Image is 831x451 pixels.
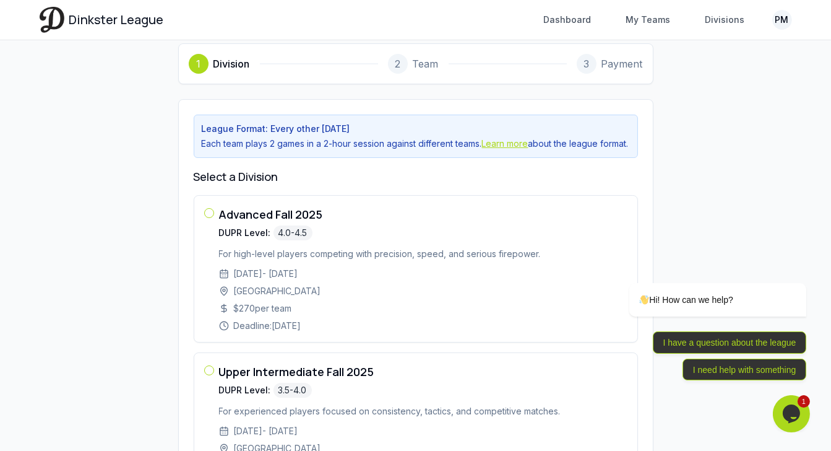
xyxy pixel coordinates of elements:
[234,425,298,437] span: [DATE] - [DATE]
[773,395,812,432] iframe: chat widget
[234,302,292,315] span: $ 270 per team
[619,9,678,31] a: My Teams
[219,363,627,380] h3: Upper Intermediate Fall 2025
[577,54,596,74] div: 3
[202,138,630,150] p: Each team plays 2 games in a 2-hour session against different teams. about the league format.
[482,138,528,149] a: Learn more
[219,206,627,223] h3: Advanced Fall 2025
[536,9,599,31] a: Dashboard
[772,10,792,30] button: PM
[219,248,627,260] p: For high-level players competing with precision, speed, and serious firepower.
[219,384,271,396] span: DUPR Level:
[194,168,638,185] h3: Select a Division
[273,383,312,398] span: 3.5-4.0
[388,54,408,74] div: 2
[213,56,250,71] span: Division
[698,9,752,31] a: Divisions
[273,225,312,240] span: 4.0-4.5
[413,56,439,71] span: Team
[234,285,321,297] span: [GEOGRAPHIC_DATA]
[219,227,271,239] span: DUPR Level:
[189,54,209,74] div: 1
[590,172,812,389] iframe: chat widget
[601,56,643,71] span: Payment
[40,7,64,32] img: Dinkster
[40,7,164,32] a: Dinkster League
[219,405,627,418] p: For experienced players focused on consistency, tactics, and competitive matches.
[234,320,301,332] span: Deadline: [DATE]
[234,268,298,280] span: [DATE] - [DATE]
[69,11,164,28] span: Dinkster League
[202,123,630,135] p: League Format: Every other [DATE]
